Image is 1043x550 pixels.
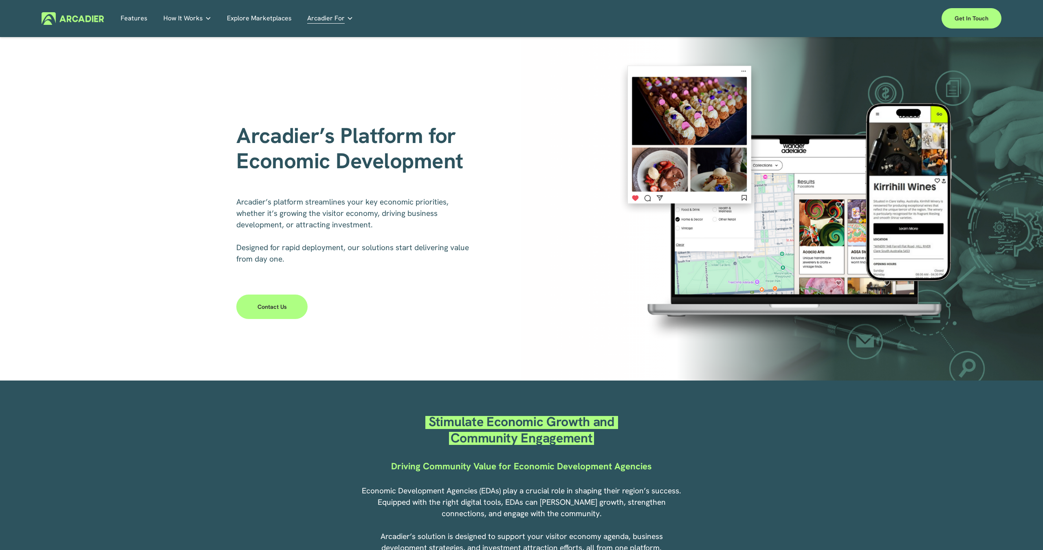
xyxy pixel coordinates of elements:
span: Arcadier For [307,13,345,24]
a: Features [121,12,147,25]
a: folder dropdown [307,12,353,25]
img: Arcadier [42,12,104,25]
span: Designed for rapid deployment, our solutions start delivering value from day one. [236,242,471,264]
span: How It Works [163,13,203,24]
span: Community Engagement [451,429,593,447]
span: Arcadier’s Platform for Economic Development [236,121,463,175]
a: folder dropdown [163,12,211,25]
a: Explore Marketplaces [227,12,292,25]
a: Get in touch [942,8,1001,29]
strong: Driving Community Value for Economic Development Agencies [391,460,652,472]
p: Arcadier’s platform streamlines your key economic priorities, whether it’s growing the visitor ec... [236,196,474,265]
a: Contact Us [236,295,308,319]
span: Stimulate Economic Growth and [429,413,614,430]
